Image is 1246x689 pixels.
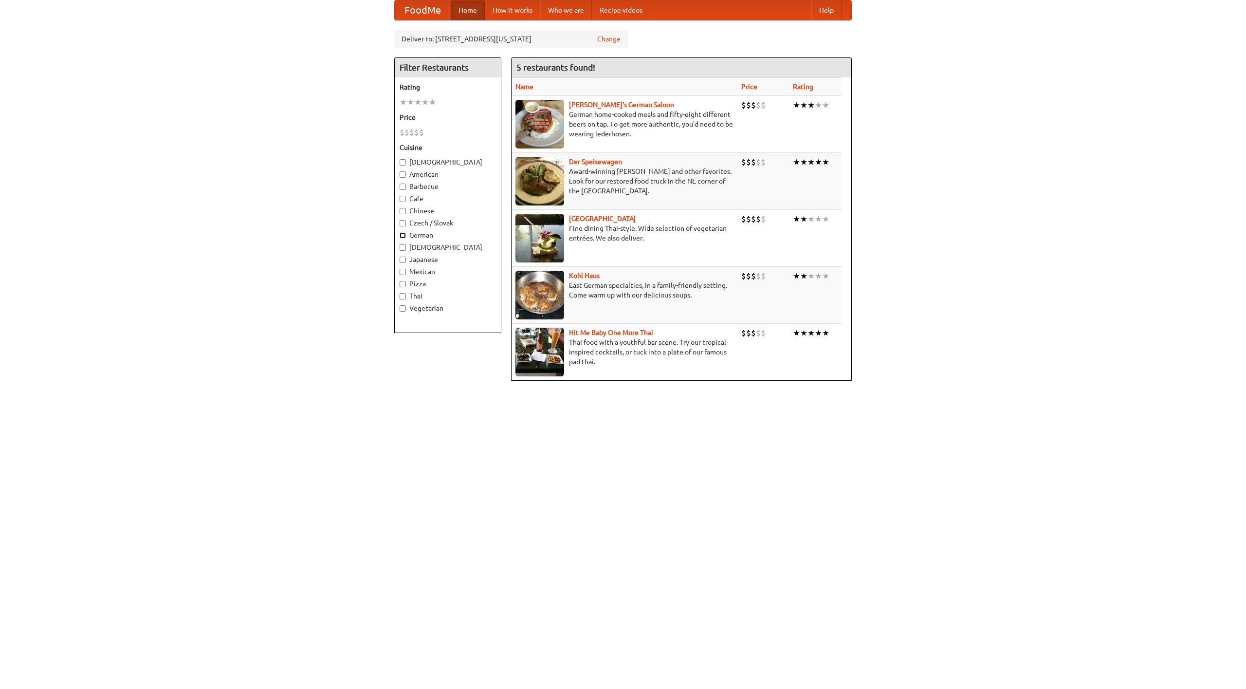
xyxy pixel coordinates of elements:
a: Home [451,0,485,20]
li: $ [746,214,751,224]
li: $ [756,328,761,338]
b: Kohl Haus [569,272,600,279]
label: Cafe [400,194,496,204]
li: $ [751,214,756,224]
li: $ [761,271,766,281]
ng-pluralize: 5 restaurants found! [516,63,595,72]
li: $ [409,127,414,138]
li: ★ [800,214,807,224]
label: Barbecue [400,182,496,191]
input: Czech / Slovak [400,220,406,226]
img: kohlhaus.jpg [515,271,564,319]
input: Vegetarian [400,305,406,312]
li: $ [761,214,766,224]
li: ★ [822,214,829,224]
li: ★ [822,328,829,338]
input: [DEMOGRAPHIC_DATA] [400,159,406,166]
li: ★ [800,271,807,281]
li: $ [746,100,751,111]
a: Recipe videos [592,0,650,20]
li: ★ [822,100,829,111]
li: $ [741,328,746,338]
h4: Filter Restaurants [395,58,501,77]
a: [GEOGRAPHIC_DATA] [569,215,636,223]
li: ★ [807,100,815,111]
li: $ [741,100,746,111]
label: American [400,169,496,179]
input: American [400,171,406,178]
label: Japanese [400,255,496,264]
li: $ [741,157,746,168]
a: Der Speisewagen [569,158,622,166]
li: $ [746,271,751,281]
a: Name [515,83,533,91]
input: [DEMOGRAPHIC_DATA] [400,244,406,251]
li: $ [751,271,756,281]
img: esthers.jpg [515,100,564,149]
a: Change [597,34,621,44]
h5: Cuisine [400,143,496,152]
p: Award-winning [PERSON_NAME] and other favorites. Look for our restored food truck in the NE corne... [515,167,733,196]
label: Vegetarian [400,303,496,313]
li: ★ [793,214,800,224]
li: ★ [414,97,421,108]
li: $ [756,157,761,168]
h5: Price [400,112,496,122]
li: ★ [815,100,822,111]
a: FoodMe [395,0,451,20]
li: $ [751,328,756,338]
input: Japanese [400,257,406,263]
label: [DEMOGRAPHIC_DATA] [400,157,496,167]
li: ★ [793,157,800,168]
h5: Rating [400,82,496,92]
li: $ [751,100,756,111]
li: ★ [429,97,436,108]
li: $ [414,127,419,138]
input: Mexican [400,269,406,275]
li: ★ [421,97,429,108]
li: ★ [807,271,815,281]
li: ★ [815,157,822,168]
label: Pizza [400,279,496,289]
li: ★ [807,214,815,224]
label: Mexican [400,267,496,277]
a: Hit Me Baby One More Thai [569,329,653,336]
li: $ [419,127,424,138]
li: ★ [815,214,822,224]
li: ★ [800,100,807,111]
a: Help [811,0,842,20]
li: $ [400,127,404,138]
b: [PERSON_NAME]'s German Saloon [569,101,674,109]
li: $ [761,100,766,111]
input: Cafe [400,196,406,202]
div: Deliver to: [STREET_ADDRESS][US_STATE] [394,30,628,48]
input: Chinese [400,208,406,214]
li: ★ [815,271,822,281]
label: Chinese [400,206,496,216]
label: Czech / Slovak [400,218,496,228]
img: satay.jpg [515,214,564,262]
label: German [400,230,496,240]
input: German [400,232,406,239]
li: ★ [793,328,800,338]
label: [DEMOGRAPHIC_DATA] [400,242,496,252]
img: babythai.jpg [515,328,564,376]
li: $ [761,328,766,338]
li: $ [756,271,761,281]
label: Thai [400,291,496,301]
a: Rating [793,83,813,91]
a: How it works [485,0,540,20]
li: $ [761,157,766,168]
input: Thai [400,293,406,299]
li: ★ [800,157,807,168]
p: Fine dining Thai-style. Wide selection of vegetarian entrées. We also deliver. [515,223,733,243]
input: Barbecue [400,184,406,190]
li: $ [741,271,746,281]
li: ★ [800,328,807,338]
li: $ [404,127,409,138]
li: $ [756,100,761,111]
li: ★ [400,97,407,108]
